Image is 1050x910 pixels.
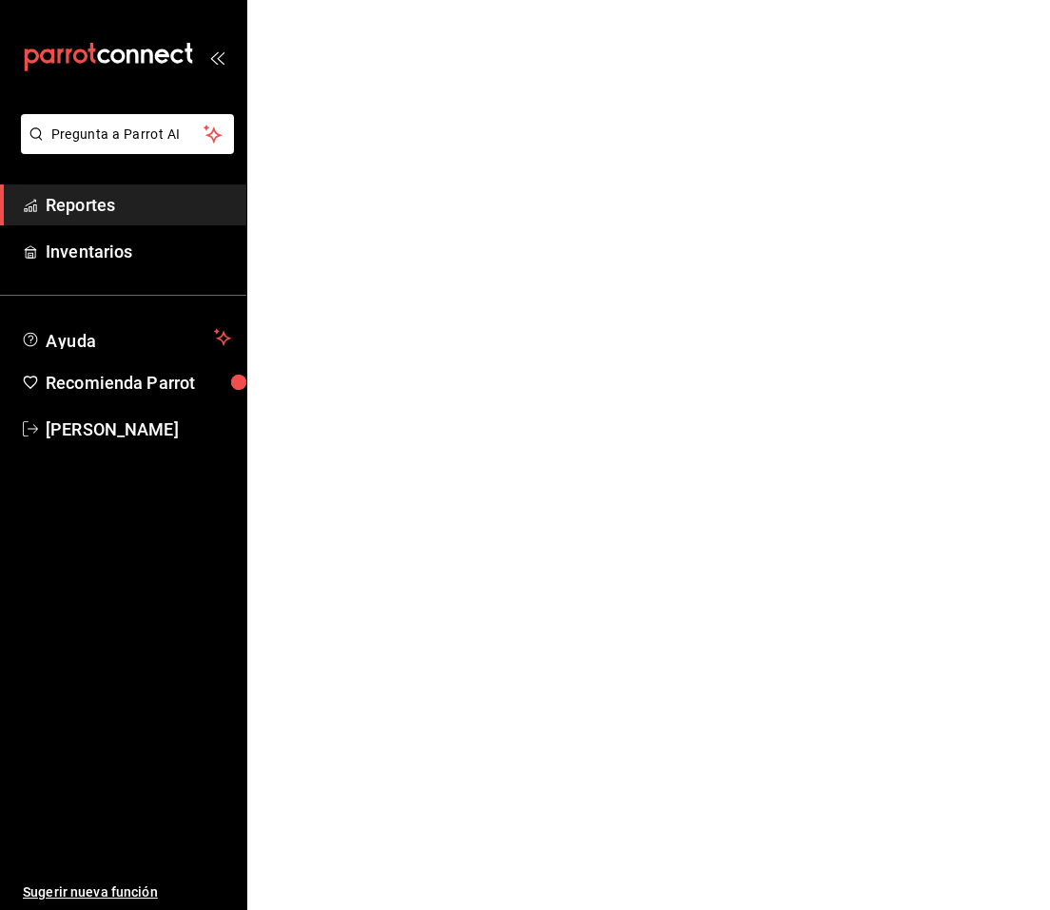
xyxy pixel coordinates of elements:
[46,239,231,264] span: Inventarios
[13,138,234,158] a: Pregunta a Parrot AI
[46,416,231,442] span: [PERSON_NAME]
[21,114,234,154] button: Pregunta a Parrot AI
[23,882,231,902] span: Sugerir nueva función
[51,125,204,145] span: Pregunta a Parrot AI
[209,49,224,65] button: open_drawer_menu
[46,326,206,349] span: Ayuda
[46,370,231,396] span: Recomienda Parrot
[46,192,231,218] span: Reportes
